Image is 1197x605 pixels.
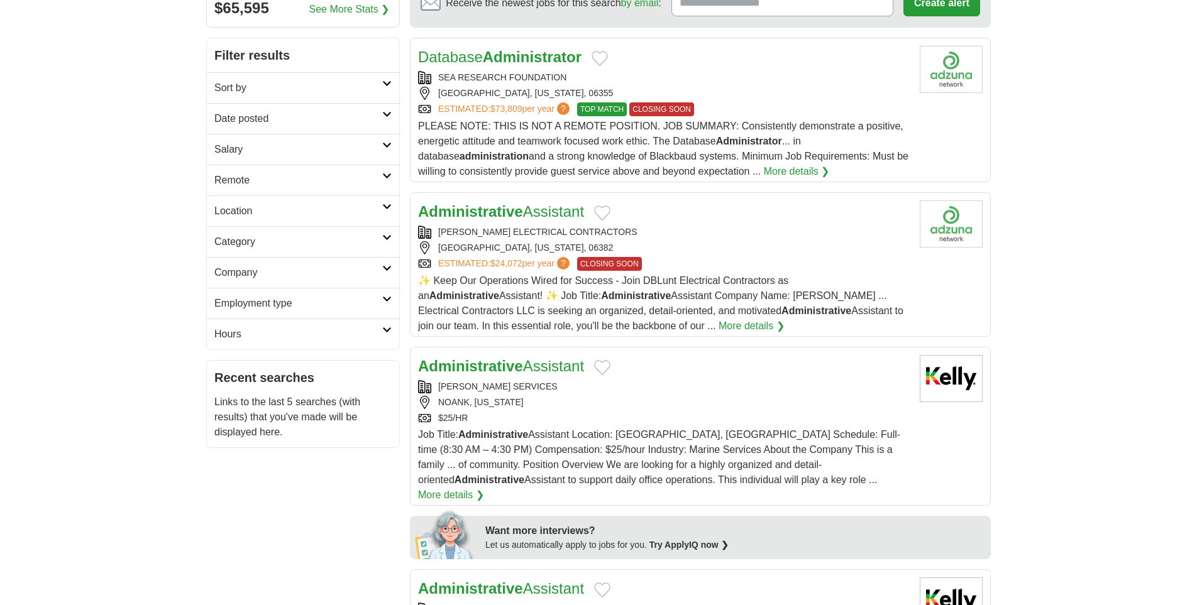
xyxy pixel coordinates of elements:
div: Let us automatically apply to jobs for you. [485,538,983,552]
span: $24,072 [490,258,522,268]
h2: Remote [214,173,382,188]
h2: Company [214,265,382,280]
span: $73,809 [490,104,522,114]
h2: Category [214,234,382,249]
img: Company logo [920,46,983,93]
a: Try ApplyIQ now ❯ [649,540,729,550]
div: SEA RESEARCH FOUNDATION [418,71,910,84]
h2: Date posted [214,111,382,126]
strong: Administrative [601,290,671,301]
a: Company [207,257,399,288]
div: NOANK, [US_STATE] [418,396,910,409]
img: apply-iq-scientist.png [415,509,476,559]
strong: Administrator [716,136,782,146]
div: $25/HR [418,412,910,425]
span: TOP MATCH [577,102,627,116]
div: [GEOGRAPHIC_DATA], [US_STATE], 06382 [418,241,910,254]
a: DatabaseAdministrator [418,48,582,65]
a: More details ❯ [764,164,830,179]
div: [PERSON_NAME] ELECTRICAL CONTRACTORS [418,226,910,239]
div: [GEOGRAPHIC_DATA], [US_STATE], 06355 [418,87,910,100]
a: Hours [207,319,399,349]
a: AdministrativeAssistant [418,357,584,374]
a: AdministrativeAssistant [418,580,584,597]
a: Sort by [207,72,399,103]
a: AdministrativeAssistant [418,203,584,220]
a: ESTIMATED:$24,072per year? [438,257,572,271]
span: CLOSING SOON [629,102,694,116]
h2: Filter results [207,38,399,72]
a: See More Stats ❯ [309,2,390,17]
strong: Administrative [458,429,528,440]
span: ? [557,257,570,270]
img: Company logo [920,200,983,248]
strong: Administrative [455,474,524,485]
button: Add to favorite jobs [594,360,610,375]
img: Kelly Services logo [920,355,983,402]
h2: Employment type [214,296,382,311]
a: [PERSON_NAME] SERVICES [438,381,558,391]
strong: Administrative [429,290,499,301]
strong: Administrative [418,357,523,374]
strong: Administrative [781,305,851,316]
span: ? [557,102,570,115]
a: More details ❯ [418,488,484,503]
a: Remote [207,165,399,195]
a: Date posted [207,103,399,134]
a: Category [207,226,399,257]
strong: Administrator [483,48,582,65]
div: Want more interviews? [485,523,983,538]
button: Add to favorite jobs [594,205,610,221]
span: ✨ Keep Our Operations Wired for Success - Join DBLunt Electrical Contractors as an Assistant! ✨ J... [418,275,903,331]
a: ESTIMATED:$73,809per year? [438,102,572,116]
a: Location [207,195,399,226]
span: CLOSING SOON [577,257,642,271]
h2: Sort by [214,80,382,95]
p: Links to the last 5 searches (with results) that you've made will be displayed here. [214,395,392,440]
h2: Salary [214,142,382,157]
a: Employment type [207,288,399,319]
h2: Hours [214,327,382,342]
span: PLEASE NOTE: THIS IS NOT A REMOTE POSITION. JOB SUMMARY: Consistently demonstrate a positive, ene... [418,121,908,177]
button: Add to favorite jobs [592,51,608,66]
strong: administration [460,151,529,161]
h2: Location [214,204,382,219]
a: More details ❯ [719,319,785,334]
strong: Administrative [418,580,523,597]
button: Add to favorite jobs [594,582,610,597]
strong: Administrative [418,203,523,220]
a: Salary [207,134,399,165]
span: Job Title: Assistant Location: [GEOGRAPHIC_DATA], [GEOGRAPHIC_DATA] Schedule: Full-time (8:30 AM ... [418,429,900,485]
h2: Recent searches [214,368,392,387]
